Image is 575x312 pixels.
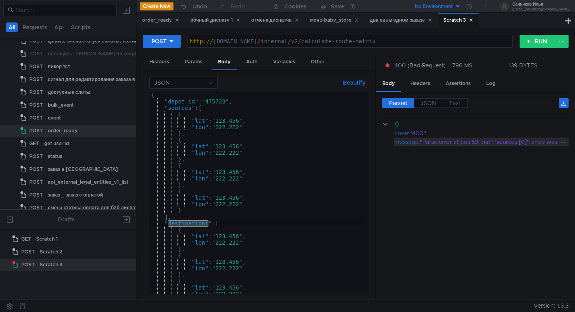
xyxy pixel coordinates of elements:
div: вытащить [PERSON_NAME] по координатам [48,48,155,60]
div: доступные слоты [48,86,90,98]
div: Log [480,76,502,91]
span: Parsed [389,99,408,107]
span: POST [29,112,43,124]
button: Scripts [69,22,93,32]
button: POST [143,35,181,48]
div: Redo [231,2,245,11]
span: POST [29,150,43,162]
div: status [48,150,62,162]
span: POST [29,125,43,137]
div: message [394,138,418,146]
div: event [48,112,61,124]
div: Headers [143,55,175,69]
span: POST [29,73,43,85]
span: GET [29,138,39,150]
div: обчный диспатч 1 [190,16,240,24]
button: RUN [520,35,555,48]
div: смена статуса оплата для б2б диспатча [48,202,143,214]
div: get user id [44,138,69,150]
div: моно-baby_store [310,16,359,24]
div: Drafts [58,215,75,224]
div: заказ в [GEOGRAPHIC_DATA] [48,163,118,175]
button: All [6,22,18,32]
span: Version: 1.3.3 [534,300,569,312]
div: bulk_event [48,99,74,111]
button: Requests [20,22,49,32]
input: Search... [15,6,112,14]
button: Beautify [340,78,369,87]
span: POST [29,163,43,175]
span: POST [29,202,43,214]
button: Undo [173,0,213,12]
div: Headers [404,76,436,91]
div: Scratch 2 [40,246,62,258]
div: цз-aws, смена статуса оплаты, тестинг [48,35,140,47]
div: Body [376,76,401,92]
div: Assertions [439,76,477,91]
div: два пвз в одном заказе [370,16,432,24]
span: POST [29,99,43,111]
span: POST [29,176,43,188]
div: Params [178,55,209,69]
div: отмена диспатча [251,16,299,24]
button: Api [52,22,66,32]
div: api_external_legal_entities_v1_list [48,176,128,188]
div: Other [304,55,331,69]
div: 796 MS [452,62,473,69]
span: Text [449,99,461,107]
span: POST [21,246,35,258]
div: No Environment [415,3,453,10]
span: POST [29,61,43,73]
span: JSON [420,99,436,107]
div: Cookies [284,2,306,11]
div: 139 BYTES [509,62,538,69]
button: Create New [140,2,173,10]
div: Save [331,4,344,9]
div: сигнал для редактирования заказа в обычном тестинге [48,73,180,85]
div: Scratch 1 [36,233,58,245]
button: Redo [213,0,251,12]
span: POST [29,189,43,201]
div: Undo [192,2,207,11]
div: пикер тст [48,61,70,73]
div: code [394,129,408,138]
span: POST [29,48,43,60]
div: Scratch 3 [443,16,473,24]
span: 400 (Bad Request) [394,61,446,70]
div: Body [212,55,237,70]
span: POST [29,35,43,47]
div: Санников Илья [512,2,569,6]
div: заказ _ заказ с оплатой [48,189,103,201]
div: POST [151,37,167,46]
div: Auth [240,55,264,69]
span: POST [21,259,35,271]
div: [EMAIL_ADDRESS][DOMAIN_NAME] [512,8,569,11]
div: Variables [267,55,302,69]
div: order_ready [142,16,179,24]
span: POST [29,86,43,98]
div: Scratch 3 [40,259,62,271]
span: GET [21,233,31,245]
div: order_ready [48,125,77,137]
